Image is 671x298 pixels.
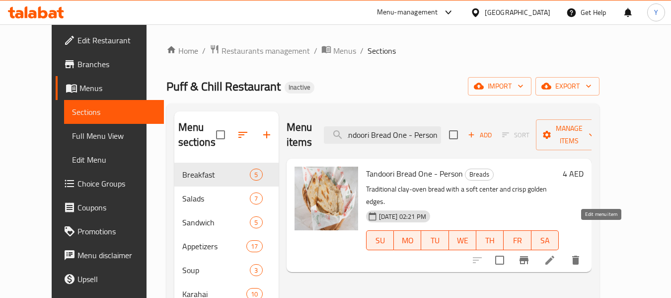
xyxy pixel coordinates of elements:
span: 7 [250,194,262,203]
div: Menu-management [377,6,438,18]
li: / [360,45,364,57]
span: Full Menu View [72,130,156,142]
a: Edit Menu [64,148,164,172]
a: Menu disclaimer [56,243,164,267]
span: Menus [333,45,356,57]
button: FR [504,230,531,250]
h2: Menu items [287,120,312,150]
h2: Menu sections [178,120,216,150]
span: 3 [250,266,262,275]
button: Manage items [536,119,602,150]
span: Sandwich [182,216,250,228]
div: items [250,216,262,228]
a: Restaurants management [210,44,310,57]
span: Menus [79,82,156,94]
a: Sections [64,100,164,124]
span: Add [466,129,493,141]
li: / [202,45,206,57]
span: Breakfast [182,169,250,181]
div: Breakfast5 [174,163,279,187]
button: WE [449,230,476,250]
span: Branches [77,58,156,70]
span: Choice Groups [77,178,156,190]
button: Branch-specific-item [512,248,536,272]
button: Add [464,127,496,143]
span: FR [508,233,527,248]
a: Branches [56,52,164,76]
span: Select to update [489,250,510,271]
span: Soup [182,264,250,276]
a: Menus [321,44,356,57]
span: Coupons [77,201,156,213]
div: items [250,264,262,276]
span: Select all sections [210,124,231,145]
button: TH [476,230,504,250]
span: Sort sections [231,123,255,147]
span: Edit Restaurant [77,34,156,46]
span: import [476,80,523,93]
div: Inactive [285,82,314,94]
span: WE [453,233,472,248]
div: Appetizers17 [174,234,279,258]
span: Select section [443,124,464,145]
nav: breadcrumb [166,44,599,57]
button: SU [366,230,394,250]
span: Restaurants management [222,45,310,57]
span: [DATE] 02:21 PM [375,212,430,221]
span: 5 [250,170,262,180]
a: Home [166,45,198,57]
span: SU [371,233,390,248]
span: Add item [464,127,496,143]
div: [GEOGRAPHIC_DATA] [485,7,550,18]
span: Manage items [544,122,595,147]
span: MO [398,233,417,248]
span: Puff & Chill Restaurant [166,75,281,98]
span: SA [535,233,555,248]
a: Promotions [56,219,164,243]
a: Edit Restaurant [56,28,164,52]
button: MO [394,230,421,250]
span: Appetizers [182,240,247,252]
span: Select section first [496,127,536,143]
span: Upsell [77,273,156,285]
span: export [543,80,592,93]
span: TU [425,233,445,248]
div: items [250,193,262,204]
input: search [324,126,441,144]
button: TU [421,230,448,250]
span: Sections [72,106,156,118]
div: Sandwich5 [174,210,279,234]
div: Salads7 [174,187,279,210]
a: Full Menu View [64,124,164,148]
div: items [246,240,262,252]
span: 17 [247,242,262,251]
span: Menu disclaimer [77,249,156,261]
span: Salads [182,193,250,204]
li: / [314,45,317,57]
button: Add section [255,123,279,147]
span: Sections [368,45,396,57]
div: items [250,169,262,181]
span: TH [480,233,500,248]
h6: 4 AED [563,167,584,181]
div: Soup3 [174,258,279,282]
span: 5 [250,218,262,227]
span: Promotions [77,225,156,237]
img: Tandoori Bread One - Person [295,167,358,230]
div: Breads [465,169,494,181]
p: Traditional clay-oven bread with a soft center and crisp golden edges. [366,183,559,208]
span: Tandoori Bread One - Person [366,166,463,181]
button: SA [531,230,559,250]
span: Edit Menu [72,154,156,166]
a: Menus [56,76,164,100]
span: Inactive [285,83,314,92]
a: Coupons [56,196,164,219]
span: Y [654,7,658,18]
button: import [468,77,531,96]
a: Choice Groups [56,172,164,196]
